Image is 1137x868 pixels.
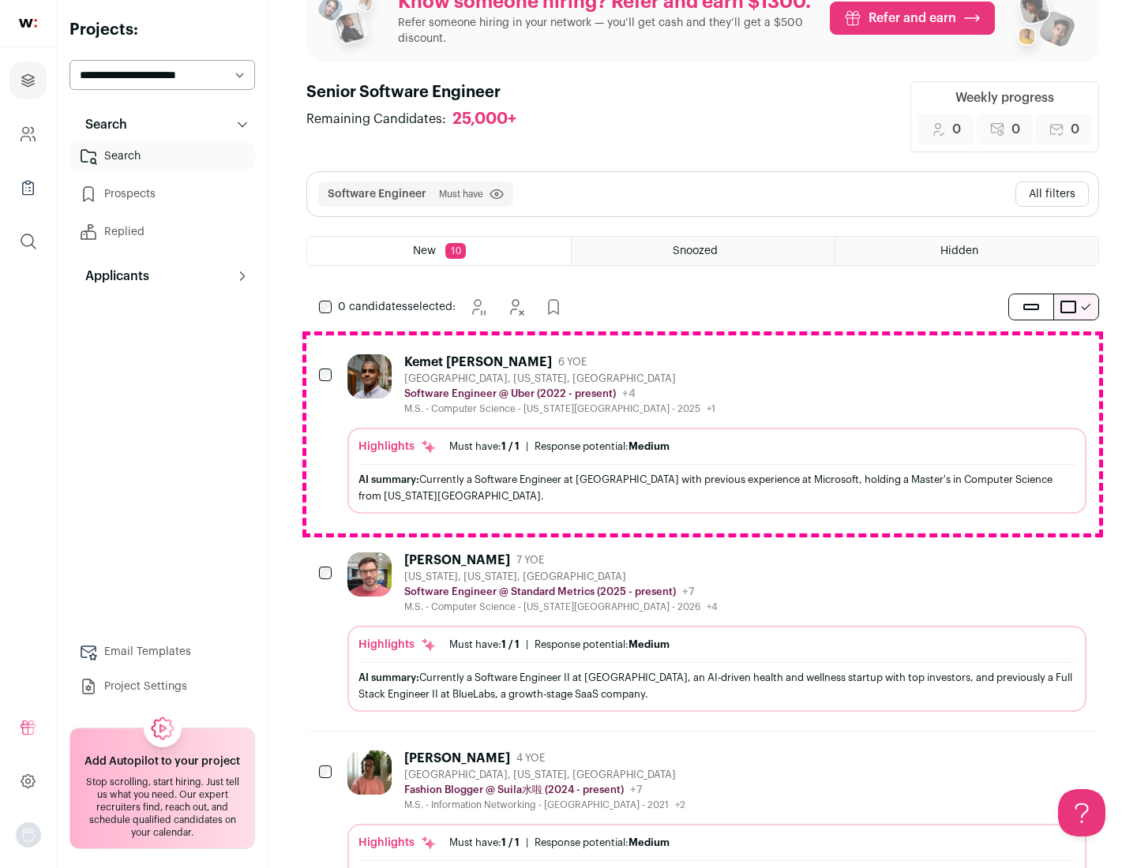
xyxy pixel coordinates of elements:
[19,19,37,28] img: wellfound-shorthand-0d5821cbd27db2630d0214b213865d53afaa358527fdda9d0ea32b1df1b89c2c.svg
[629,837,670,847] span: Medium
[306,110,446,129] span: Remaining Candidates:
[952,120,961,139] span: 0
[347,354,392,398] img: 1d26598260d5d9f7a69202d59cf331847448e6cffe37083edaed4f8fc8795bfe
[1058,789,1105,836] iframe: Help Scout Beacon - Open
[347,552,1086,712] a: [PERSON_NAME] 7 YOE [US_STATE], [US_STATE], [GEOGRAPHIC_DATA] Software Engineer @ Standard Metric...
[449,836,520,849] div: Must have:
[452,110,516,129] div: 25,000+
[940,245,978,256] span: Hidden
[69,260,255,292] button: Applicants
[449,638,520,651] div: Must have:
[404,354,552,370] div: Kemet [PERSON_NAME]
[572,237,835,265] a: Snoozed
[16,822,41,847] button: Open dropdown
[9,115,47,153] a: Company and ATS Settings
[516,752,545,765] span: 4 YOE
[1015,181,1089,207] button: All filters
[439,188,483,200] span: Must have
[69,178,255,210] a: Prospects
[398,15,817,47] p: Refer someone hiring in your network — you’ll get cash and they’ll get a $500 discount.
[404,586,676,598] p: Software Engineer @ Standard Metrics (2025 - present)
[449,440,670,453] ul: |
[69,728,255,849] a: Add Autopilot to your project Stop scrolling, start hiring. Just tell us what you need. Our exper...
[404,784,624,796] p: Fashion Blogger @ Suila水啦 (2024 - present)
[404,750,510,766] div: [PERSON_NAME]
[535,836,670,849] div: Response potential:
[16,822,41,847] img: nopic.png
[835,237,1098,265] a: Hidden
[80,776,245,839] div: Stop scrolling, start hiring. Just tell us what you need. Our expert recruiters find, reach out, ...
[558,356,587,369] span: 6 YOE
[84,754,240,769] h2: Add Autopilot to your project
[404,769,685,781] div: [GEOGRAPHIC_DATA], [US_STATE], [GEOGRAPHIC_DATA]
[69,109,255,140] button: Search
[358,835,437,851] div: Highlights
[358,474,419,485] span: AI summary:
[630,784,643,795] span: +7
[629,441,670,451] span: Medium
[404,402,715,415] div: M.S. - Computer Science - [US_STATE][GEOGRAPHIC_DATA] - 2025
[707,404,715,413] span: +1
[9,169,47,207] a: Company Lists
[955,88,1054,107] div: Weekly progress
[501,639,520,649] span: 1 / 1
[404,600,718,613] div: M.S. - Computer Science - [US_STATE][GEOGRAPHIC_DATA] - 2026
[338,301,407,312] span: 0 candidates
[347,354,1086,514] a: Kemet [PERSON_NAME] 6 YOE [GEOGRAPHIC_DATA], [US_STATE], [GEOGRAPHIC_DATA] Software Engineer @ Ub...
[358,471,1075,504] div: Currently a Software Engineer at [GEOGRAPHIC_DATA] with previous experience at Microsoft, holding...
[76,267,149,286] p: Applicants
[682,586,695,597] span: +7
[404,387,616,400] p: Software Engineer @ Uber (2022 - present)
[404,799,685,811] div: M.S. - Information Networking - [GEOGRAPHIC_DATA] - 2021
[500,291,531,323] button: Hide
[413,245,436,256] span: New
[404,372,715,385] div: [GEOGRAPHIC_DATA], [US_STATE], [GEOGRAPHIC_DATA]
[69,636,255,668] a: Email Templates
[69,671,255,702] a: Project Settings
[338,299,456,315] span: selected:
[622,388,636,399] span: +4
[445,243,466,259] span: 10
[501,441,520,451] span: 1 / 1
[69,140,255,172] a: Search
[449,440,520,453] div: Must have:
[1011,120,1020,139] span: 0
[306,81,532,103] h1: Senior Software Engineer
[328,186,426,202] button: Software Engineer
[404,552,510,568] div: [PERSON_NAME]
[462,291,493,323] button: Snooze
[535,638,670,651] div: Response potential:
[501,837,520,847] span: 1 / 1
[629,639,670,649] span: Medium
[516,554,544,567] span: 7 YOE
[1071,120,1079,139] span: 0
[830,2,995,35] a: Refer and earn
[535,440,670,453] div: Response potential:
[9,62,47,99] a: Projects
[69,216,255,248] a: Replied
[707,602,718,612] span: +4
[538,291,569,323] button: Add to Prospects
[69,19,255,41] h2: Projects:
[404,571,718,583] div: [US_STATE], [US_STATE], [GEOGRAPHIC_DATA]
[358,439,437,455] div: Highlights
[449,836,670,849] ul: |
[358,637,437,653] div: Highlights
[675,800,685,810] span: +2
[449,638,670,651] ul: |
[358,669,1075,702] div: Currently a Software Engineer II at [GEOGRAPHIC_DATA], an AI-driven health and wellness startup w...
[347,552,392,597] img: 0fb184815f518ed3bcaf4f46c87e3bafcb34ea1ec747045ab451f3ffb05d485a
[358,672,419,683] span: AI summary:
[673,245,718,256] span: Snoozed
[76,115,127,134] p: Search
[347,750,392,795] img: 322c244f3187aa81024ea13e08450523775794405435f85740c15dbe0cd0baab.jpg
